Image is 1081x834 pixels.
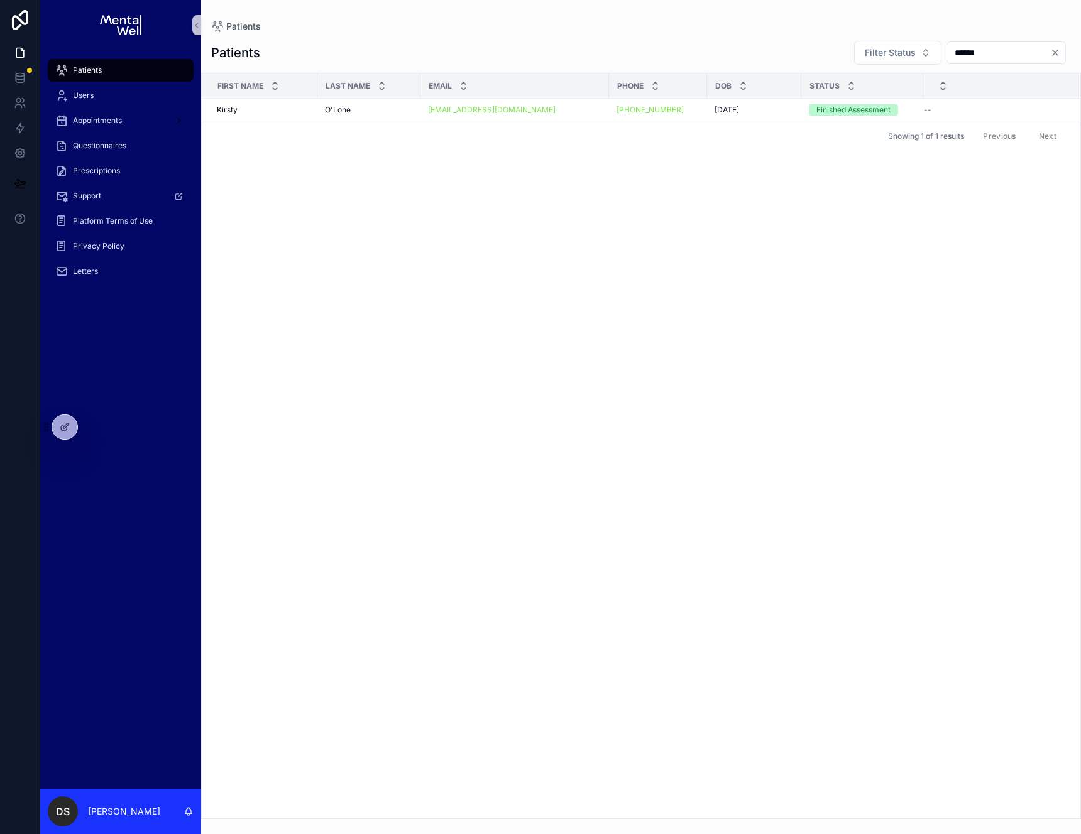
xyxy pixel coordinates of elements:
div: scrollable content [40,50,201,299]
span: Prescriptions [73,166,120,176]
a: Patients [211,20,261,33]
a: Patients [48,59,194,82]
span: Phone [617,81,644,91]
span: Privacy Policy [73,241,124,251]
span: Kirsty [217,105,238,115]
img: App logo [100,15,141,35]
span: [DATE] [715,105,739,115]
a: Users [48,84,194,107]
button: Select Button [854,41,941,65]
a: Prescriptions [48,160,194,182]
a: [EMAIL_ADDRESS][DOMAIN_NAME] [428,105,556,115]
span: Patients [226,20,261,33]
span: Letters [73,266,98,276]
a: Questionnaires [48,134,194,157]
h1: Patients [211,44,260,62]
span: Platform Terms of Use [73,216,153,226]
a: [PHONE_NUMBER] [617,105,700,115]
a: [DATE] [715,105,794,115]
span: First Name [217,81,263,91]
a: Platform Terms of Use [48,210,194,232]
span: Support [73,191,101,201]
a: Support [48,185,194,207]
a: Finished Assessment [809,104,916,116]
a: Privacy Policy [48,235,194,257]
span: -- [924,105,931,115]
button: Clear [1050,48,1065,58]
a: Letters [48,260,194,283]
span: Questionnaires [73,141,126,151]
span: Status [809,81,840,91]
span: Patients [73,65,102,75]
span: Appointments [73,116,122,126]
span: Showing 1 of 1 results [888,131,964,141]
span: Email [429,81,452,91]
span: Users [73,90,94,100]
a: [EMAIL_ADDRESS][DOMAIN_NAME] [428,105,601,115]
div: Finished Assessment [816,104,891,116]
span: Filter Status [865,46,916,59]
span: DOB [715,81,732,91]
a: Kirsty [217,105,310,115]
p: [PERSON_NAME] [88,805,160,818]
span: DS [56,804,70,819]
a: [PHONE_NUMBER] [617,105,684,115]
a: O'Lone [325,105,413,115]
span: O'Lone [325,105,351,115]
a: -- [924,105,1064,115]
span: Last Name [326,81,370,91]
a: Appointments [48,109,194,132]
